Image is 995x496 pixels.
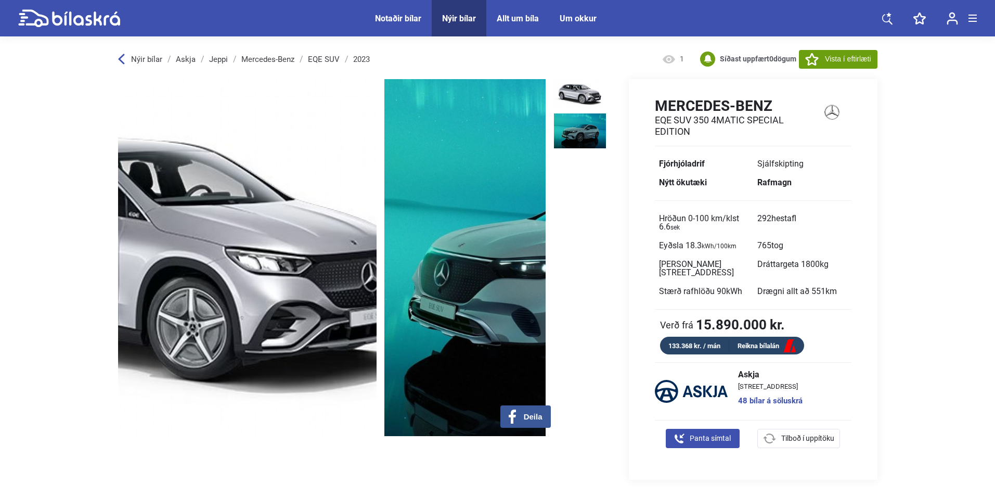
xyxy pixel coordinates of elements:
a: Mercedes-Benz [241,55,294,63]
b: 15.890.000 kr. [696,318,785,332]
b: Rafmagn [757,177,792,187]
a: Nýir bílar [442,14,476,23]
span: Stærð rafhlöðu 90 [659,286,742,296]
span: Deila [524,412,542,422]
b: Fjórhjóladrif [659,159,705,169]
a: EQE SUV [308,55,340,63]
a: Reikna bílalán [729,340,804,353]
span: Drægni allt að 551 [757,286,837,296]
a: Askja [176,55,196,63]
span: Panta símtal [690,433,731,444]
span: [PERSON_NAME][STREET_ADDRESS] [659,259,734,277]
button: Deila [500,405,551,428]
span: tog [771,240,783,250]
a: Um okkur [560,14,597,23]
a: Notaðir bílar [375,14,421,23]
a: Jeppi [209,55,228,63]
sub: sek [670,224,680,231]
span: 765 [757,240,783,250]
button: Vista í eftirlæti [799,50,877,69]
a: Allt um bíla [497,14,539,23]
span: Tilboð í uppítöku [781,433,834,444]
span: Askja [738,371,803,379]
img: 1755861117_6116308453640468905_28161090397640985.jpg [554,79,606,108]
b: Nýtt ökutæki [659,177,707,187]
span: Verð frá [660,320,693,330]
h1: Mercedes-Benz [655,97,813,115]
span: 0 [769,55,773,63]
span: Nýir bílar [131,55,162,64]
span: Dráttargeta 1800 [757,259,829,269]
span: kg [820,259,829,269]
span: kWh [726,286,742,296]
span: 1 [680,54,693,65]
a: 2023 [353,55,370,63]
h2: EQE SUV 350 4MATIC Special Edition [655,115,813,137]
span: Sjálfskipting [757,159,804,169]
img: 1755861117_4690694147032869303_28161090495683368.jpg [554,113,606,148]
div: 133.368 kr. / mán [660,340,729,352]
span: hestafl [771,213,796,223]
span: Eyðsla 18.3 [659,240,736,250]
b: Síðast uppfært dögum [720,55,796,63]
sub: kWh/100km [702,243,736,250]
span: 292 [757,213,796,223]
img: user-login.svg [947,12,958,25]
a: 48 bílar á söluskrá [738,397,803,405]
span: Vista í eftirlæti [825,54,871,65]
span: Hröðun 0-100 km/klst 6.6 [659,213,739,232]
span: km [825,286,837,296]
span: [STREET_ADDRESS] [738,383,803,390]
